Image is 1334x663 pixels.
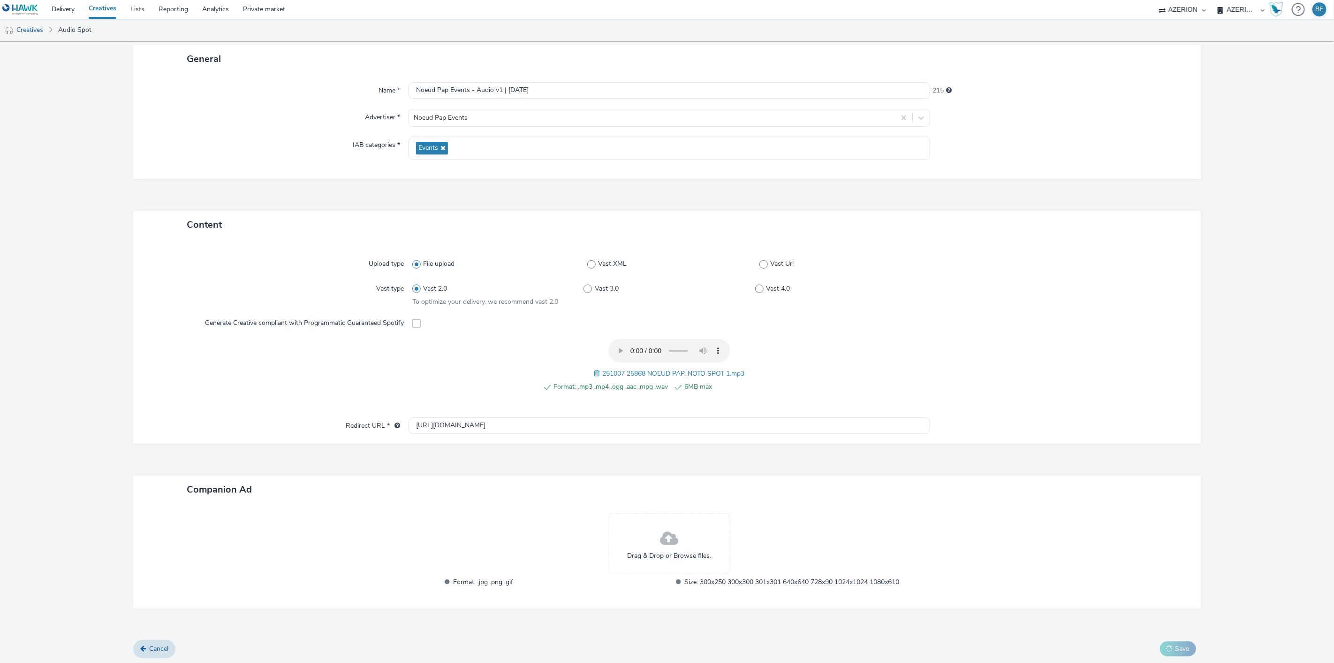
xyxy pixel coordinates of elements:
[684,381,799,393] span: 6MB max
[598,259,627,269] span: Vast XML
[418,144,438,152] span: Events
[453,577,668,587] span: Format: .jpg .png .gif
[187,53,221,65] span: General
[1160,641,1196,656] button: Save
[595,284,619,293] span: Vast 3.0
[423,284,447,293] span: Vast 2.0
[602,369,744,378] span: 251007 25868 NOEUD PAP_NOTO SPOT 1.mp3
[5,26,14,35] img: audio
[372,280,408,293] label: Vast type
[390,421,400,431] div: URL will be used as a validation URL with some SSPs and it will be the redirection URL of your cr...
[946,86,952,95] div: Maximum 255 characters
[553,381,668,393] span: Format: .mp3 .mp4 .ogg .aac .mpg .wav
[423,259,455,269] span: File upload
[187,483,252,496] span: Companion Ad
[1175,644,1190,653] span: Save
[932,86,944,95] span: 215
[365,255,408,269] label: Upload type
[361,109,404,122] label: Advertiser *
[53,19,96,41] a: Audio Spot
[771,259,794,269] span: Vast Url
[149,644,168,653] span: Cancel
[133,640,175,658] a: Cancel
[375,82,404,95] label: Name *
[1269,2,1283,17] img: Hawk Academy
[201,315,408,328] label: Generate Creative compliant with Programmatic Guaranteed Spotify
[409,82,931,99] input: Name
[342,417,404,431] label: Redirect URL *
[766,284,790,293] span: Vast 4.0
[684,577,899,587] span: Size: 300x250 300x300 301x301 640x640 728x90 1024x1024 1080x610
[409,417,931,434] input: url...
[187,218,222,231] span: Content
[412,297,558,306] span: To optimize your delivery, we recommend vast 2.0
[2,4,38,15] img: undefined Logo
[1269,2,1287,17] a: Hawk Academy
[627,551,711,561] span: Drag & Drop or Browse files.
[1316,2,1324,16] div: BE
[349,137,404,150] label: IAB categories *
